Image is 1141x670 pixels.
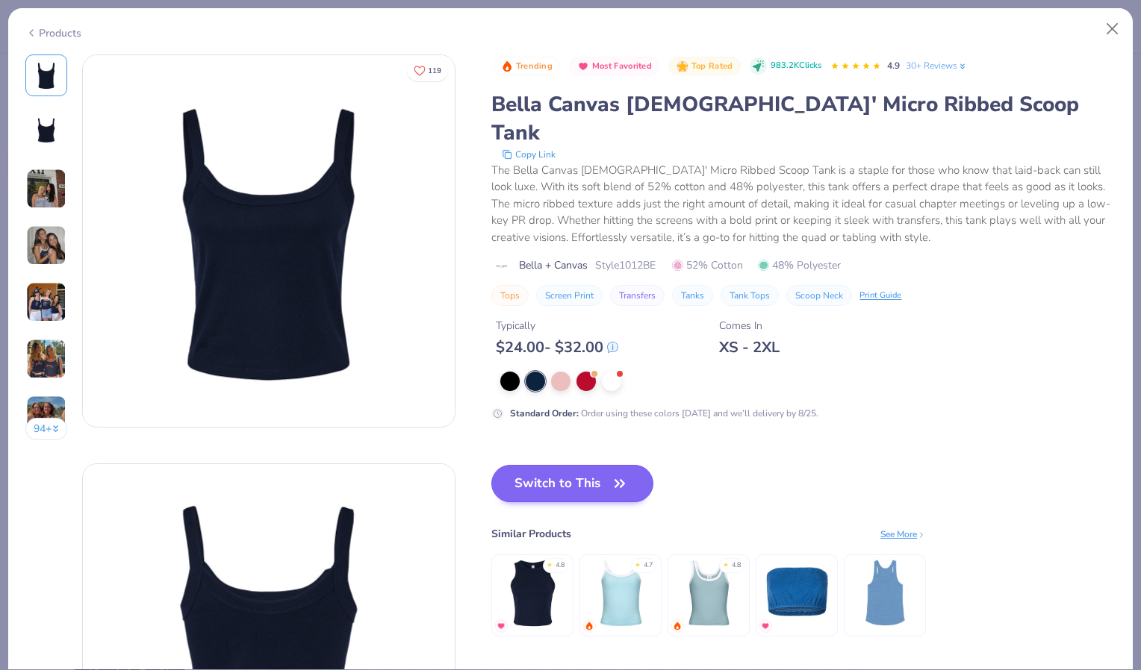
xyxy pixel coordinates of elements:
[887,60,900,72] span: 4.9
[510,407,818,420] div: Order using these colors [DATE] and we’ll delivery by 8/25.
[491,285,529,306] button: Tops
[758,257,841,273] span: 48% Polyester
[496,338,618,357] div: $ 24.00 - $ 32.00
[26,225,66,266] img: User generated content
[668,57,740,76] button: Badge Button
[25,25,81,41] div: Products
[644,560,653,571] div: 4.7
[850,557,921,628] img: Los Angeles Apparel Tri Blend Racerback Tank 3.7oz
[407,60,448,81] button: Like
[510,407,579,419] strong: Standard Order :
[26,282,66,322] img: User generated content
[28,57,64,93] img: Front
[497,557,568,628] img: Bella + Canvas Ladies' Micro Ribbed Racerback Tank
[501,60,513,72] img: Trending sort
[677,60,688,72] img: Top Rated sort
[723,560,729,566] div: ★
[1098,15,1127,43] button: Close
[25,418,68,440] button: 94+
[26,395,66,436] img: User generated content
[610,285,665,306] button: Transfers
[556,560,565,571] div: 4.8
[491,526,571,542] div: Similar Products
[536,285,603,306] button: Screen Print
[672,285,713,306] button: Tanks
[595,257,656,273] span: Style 1012BE
[83,55,455,427] img: Front
[569,57,659,76] button: Badge Button
[672,257,743,273] span: 52% Cotton
[859,289,901,302] div: Print Guide
[428,67,441,75] span: 119
[493,57,560,76] button: Badge Button
[830,54,881,78] div: 4.9 Stars
[496,318,618,334] div: Typically
[26,339,66,379] img: User generated content
[516,62,553,70] span: Trending
[761,622,770,630] img: MostFav.gif
[491,90,1116,147] div: Bella Canvas [DEMOGRAPHIC_DATA]' Micro Ribbed Scoop Tank
[497,147,560,162] button: copy to clipboard
[691,62,733,70] span: Top Rated
[673,622,682,630] img: trending.gif
[786,285,852,306] button: Scoop Neck
[491,162,1116,246] div: The Bella Canvas [DEMOGRAPHIC_DATA]' Micro Ribbed Scoop Tank is a staple for those who know that ...
[585,622,594,630] img: trending.gif
[880,527,926,541] div: See More
[635,560,641,566] div: ★
[721,285,779,306] button: Tank Tops
[26,169,66,209] img: User generated content
[497,622,506,630] img: MostFav.gif
[519,257,588,273] span: Bella + Canvas
[906,59,968,72] a: 30+ Reviews
[719,318,780,334] div: Comes In
[491,465,653,502] button: Switch to This
[771,60,821,72] span: 983.2K Clicks
[762,557,833,628] img: Fresh Prints Terry Bandeau
[547,560,553,566] div: ★
[577,60,589,72] img: Most Favorited sort
[592,62,652,70] span: Most Favorited
[719,338,780,357] div: XS - 2XL
[28,114,64,150] img: Back
[585,557,656,628] img: Fresh Prints Cali Camisole Top
[732,560,741,571] div: 4.8
[674,557,744,628] img: Fresh Prints Sunset Blvd Ribbed Scoop Tank Top
[491,260,512,272] img: brand logo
